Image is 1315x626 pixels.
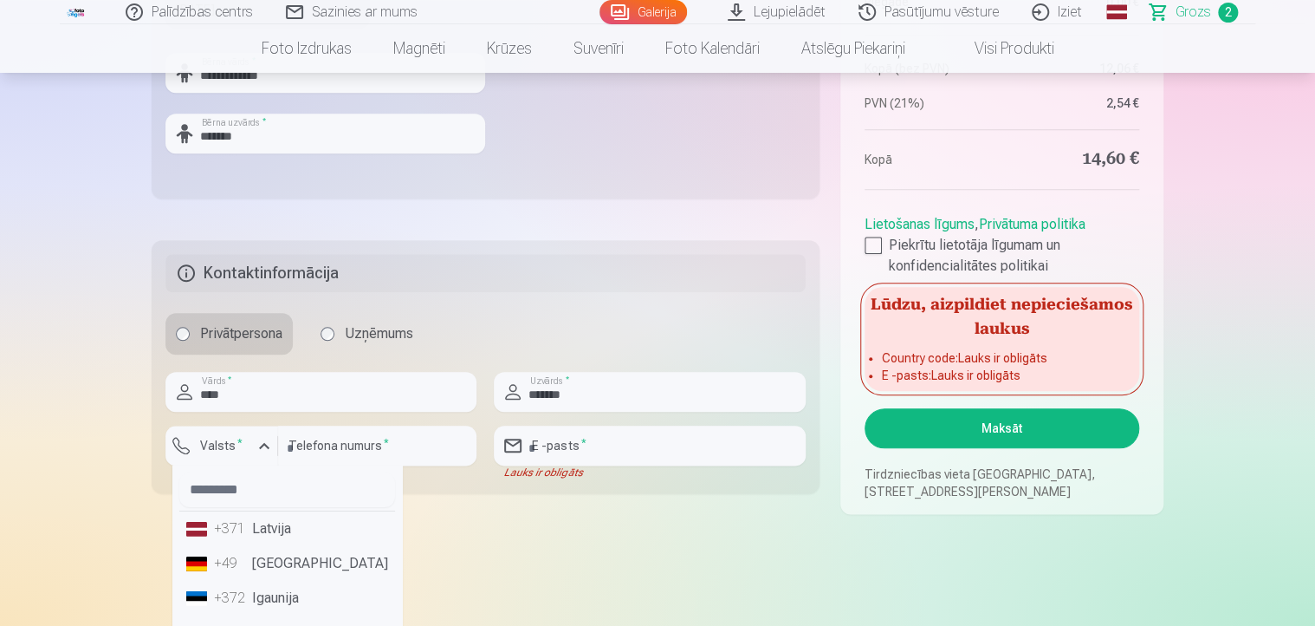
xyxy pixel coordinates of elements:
[553,24,645,73] a: Suvenīri
[214,518,249,539] div: +371
[165,313,293,355] label: Privātpersona
[179,546,395,581] li: [GEOGRAPHIC_DATA]
[926,24,1075,73] a: Visi produkti
[865,408,1139,448] button: Maksāt
[214,553,249,574] div: +49
[165,466,278,479] div: Lauks ir obligāts
[310,313,424,355] label: Uzņēmums
[179,581,395,616] li: Igaunija
[494,466,805,479] div: Lauks ir obligāts
[193,437,249,454] label: Valsts
[882,367,1122,384] li: E -pasts : Lauks ir obligāts
[241,24,372,73] a: Foto izdrukas
[165,254,806,292] h5: Kontaktinformācija
[165,426,278,466] button: Valsts*
[176,327,190,341] input: Privātpersona
[865,466,1139,500] p: Tirdzniecības vieta [GEOGRAPHIC_DATA], [STREET_ADDRESS][PERSON_NAME]
[372,24,466,73] a: Magnēti
[865,147,994,172] dt: Kopā
[179,512,395,546] li: Latvija
[781,24,926,73] a: Atslēgu piekariņi
[321,327,334,341] input: Uzņēmums
[214,588,249,609] div: +372
[882,349,1122,367] li: Country code : Lauks ir obligāts
[645,24,781,73] a: Foto kalendāri
[1010,147,1139,172] dd: 14,60 €
[1176,2,1211,23] span: Grozs
[1010,95,1139,112] dd: 2,54 €
[865,287,1139,342] h5: Lūdzu, aizpildiet nepieciešamos laukus
[979,216,1085,232] a: Privātuma politika
[865,216,975,232] a: Lietošanas līgums
[865,235,1139,277] label: Piekrītu lietotāja līgumam un konfidencialitātes politikai
[466,24,553,73] a: Krūzes
[1218,3,1238,23] span: 2
[67,7,86,17] img: /fa3
[865,95,994,112] dt: PVN (21%)
[865,207,1139,277] div: ,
